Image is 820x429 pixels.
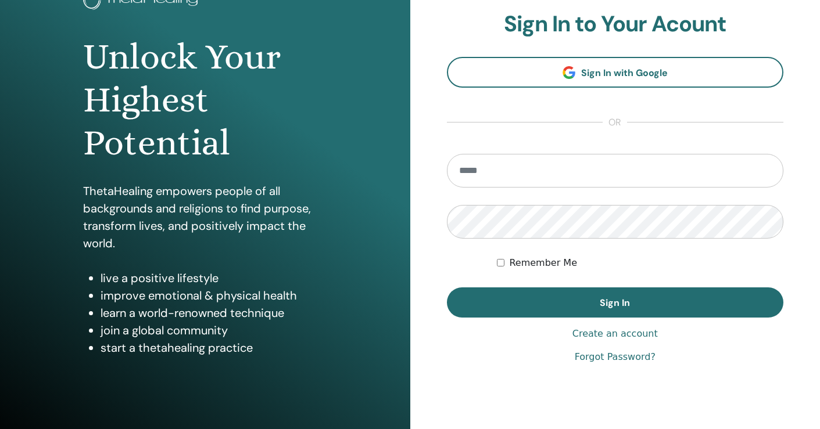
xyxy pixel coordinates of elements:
div: Domain Overview [44,69,104,76]
a: Forgot Password? [575,350,656,364]
span: Sign In [600,297,630,309]
img: tab_domain_overview_orange.svg [31,67,41,77]
p: ThetaHealing empowers people of all backgrounds and religions to find purpose, transform lives, a... [83,182,327,252]
a: Sign In with Google [447,57,784,88]
li: join a global community [101,322,327,339]
div: v 4.0.25 [33,19,57,28]
li: improve emotional & physical health [101,287,327,304]
li: start a thetahealing practice [101,339,327,356]
img: logo_orange.svg [19,19,28,28]
div: Keywords by Traffic [128,69,196,76]
span: or [603,116,627,129]
a: Create an account [572,327,658,341]
label: Remember Me [509,256,577,270]
div: Keep me authenticated indefinitely or until I manually logout [497,256,783,270]
img: tab_keywords_by_traffic_grey.svg [116,67,125,77]
li: learn a world-renowned technique [101,304,327,322]
h1: Unlock Your Highest Potential [83,35,327,165]
button: Sign In [447,287,784,318]
span: Sign In with Google [581,67,668,79]
h2: Sign In to Your Acount [447,11,784,38]
div: Domain: [DOMAIN_NAME] [30,30,128,39]
li: live a positive lifestyle [101,269,327,287]
img: website_grey.svg [19,30,28,39]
